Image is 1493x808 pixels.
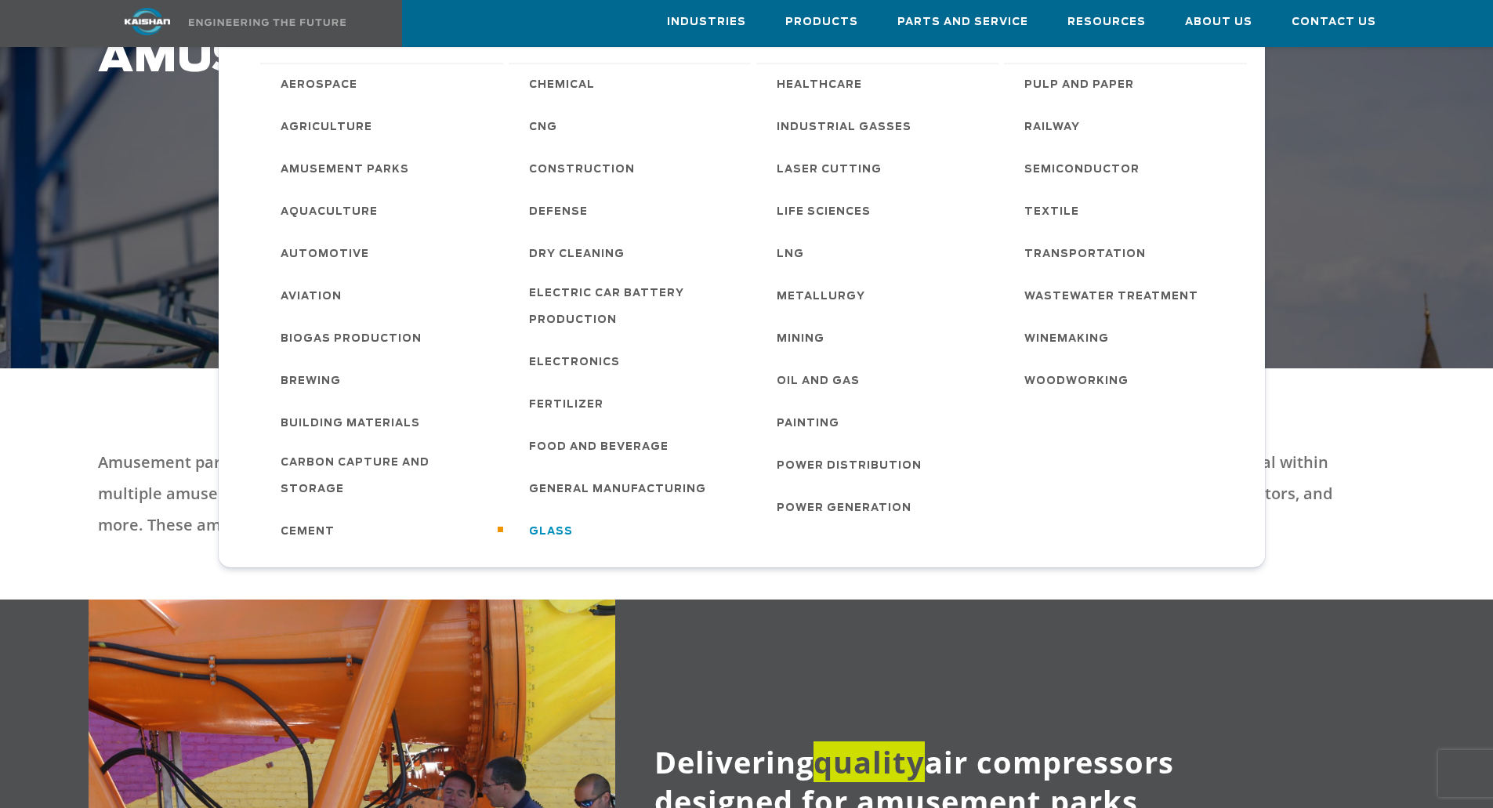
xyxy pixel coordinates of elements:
[761,274,999,317] a: Metallurgy
[1292,13,1376,31] span: Contact Us
[529,281,736,334] span: Electric Car Battery Production
[1009,105,1247,147] a: Railway
[1024,326,1109,353] span: Winemaking
[281,519,335,545] span: Cement
[98,34,1176,83] h1: Amusement Parks
[1009,147,1247,190] a: Semiconductor
[667,1,746,43] a: Industries
[777,199,871,226] span: Life Sciences
[1009,317,1247,359] a: Winemaking
[529,199,588,226] span: Defense
[529,476,706,503] span: General Manufacturing
[513,232,752,274] a: Dry Cleaning
[529,350,620,376] span: Electronics
[1009,190,1247,232] a: Textile
[265,274,503,317] a: Aviation
[761,190,999,232] a: Life Sciences
[1292,1,1376,43] a: Contact Us
[667,13,746,31] span: Industries
[1024,241,1146,268] span: Transportation
[281,284,342,310] span: Aviation
[281,241,369,268] span: Automotive
[265,147,503,190] a: Amusement Parks
[1009,232,1247,274] a: Transportation
[265,444,503,509] a: Carbon Capture and Storage
[265,232,503,274] a: Automotive
[897,1,1028,43] a: Parts and Service
[529,519,573,545] span: Glass
[897,13,1028,31] span: Parts and Service
[761,401,999,444] a: Painting
[777,241,804,268] span: LNG
[1024,284,1198,310] span: Wastewater Treatment
[281,199,378,226] span: Aquaculture
[785,1,858,43] a: Products
[777,284,865,310] span: Metallurgy
[281,326,422,353] span: Biogas Production
[777,368,860,395] span: Oil and Gas
[1024,199,1079,226] span: Textile
[529,72,595,99] span: Chemical
[265,317,503,359] a: Biogas Production
[761,147,999,190] a: Laser Cutting
[529,434,669,461] span: Food and Beverage
[1024,72,1134,99] span: Pulp and Paper
[1024,114,1080,141] span: Railway
[1067,13,1146,31] span: Resources
[1067,1,1146,43] a: Resources
[281,157,409,183] span: Amusement Parks
[777,495,911,522] span: Power Generation
[281,411,420,437] span: Building Materials
[761,444,999,486] a: Power Distribution
[513,147,752,190] a: Construction
[761,359,999,401] a: Oil and Gas
[529,114,557,141] span: CNG
[529,241,625,268] span: Dry Cleaning
[1024,157,1140,183] span: Semiconductor
[1185,1,1252,43] a: About Us
[1009,359,1247,401] a: Woodworking
[1185,13,1252,31] span: About Us
[777,453,922,480] span: Power Distribution
[513,509,752,552] a: Glass
[513,63,752,105] a: Chemical
[777,411,839,437] span: Painting
[281,368,341,395] span: Brewing
[761,105,999,147] a: Industrial Gasses
[281,72,357,99] span: Aerospace
[777,72,862,99] span: Healthcare
[1009,63,1247,105] a: Pulp and Paper
[777,157,882,183] span: Laser Cutting
[814,741,925,782] span: quality
[785,13,858,31] span: Products
[513,340,752,382] a: Electronics
[777,114,911,141] span: Industrial Gasses
[529,157,635,183] span: Construction
[265,105,503,147] a: Agriculture
[761,232,999,274] a: LNG
[761,317,999,359] a: Mining
[761,486,999,528] a: Power Generation
[265,509,503,552] a: Cement
[513,425,752,467] a: Food and Beverage
[281,450,487,503] span: Carbon Capture and Storage
[513,382,752,425] a: Fertilizer
[1024,368,1129,395] span: Woodworking
[513,467,752,509] a: General Manufacturing
[281,114,372,141] span: Agriculture
[1009,274,1247,317] a: Wastewater Treatment
[529,392,603,418] span: Fertilizer
[777,326,824,353] span: Mining
[513,190,752,232] a: Defense
[513,274,752,340] a: Electric Car Battery Production
[265,190,503,232] a: Aquaculture
[513,105,752,147] a: CNG
[265,359,503,401] a: Brewing
[761,63,999,105] a: Healthcare
[189,19,346,26] img: Engineering the future
[265,63,503,105] a: Aerospace
[265,401,503,444] a: Building Materials
[89,8,206,35] img: kaishan logo
[98,447,1343,541] p: Amusement parks are full of fun and wonder, but behind the scenes, air compressors keep the fun g...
